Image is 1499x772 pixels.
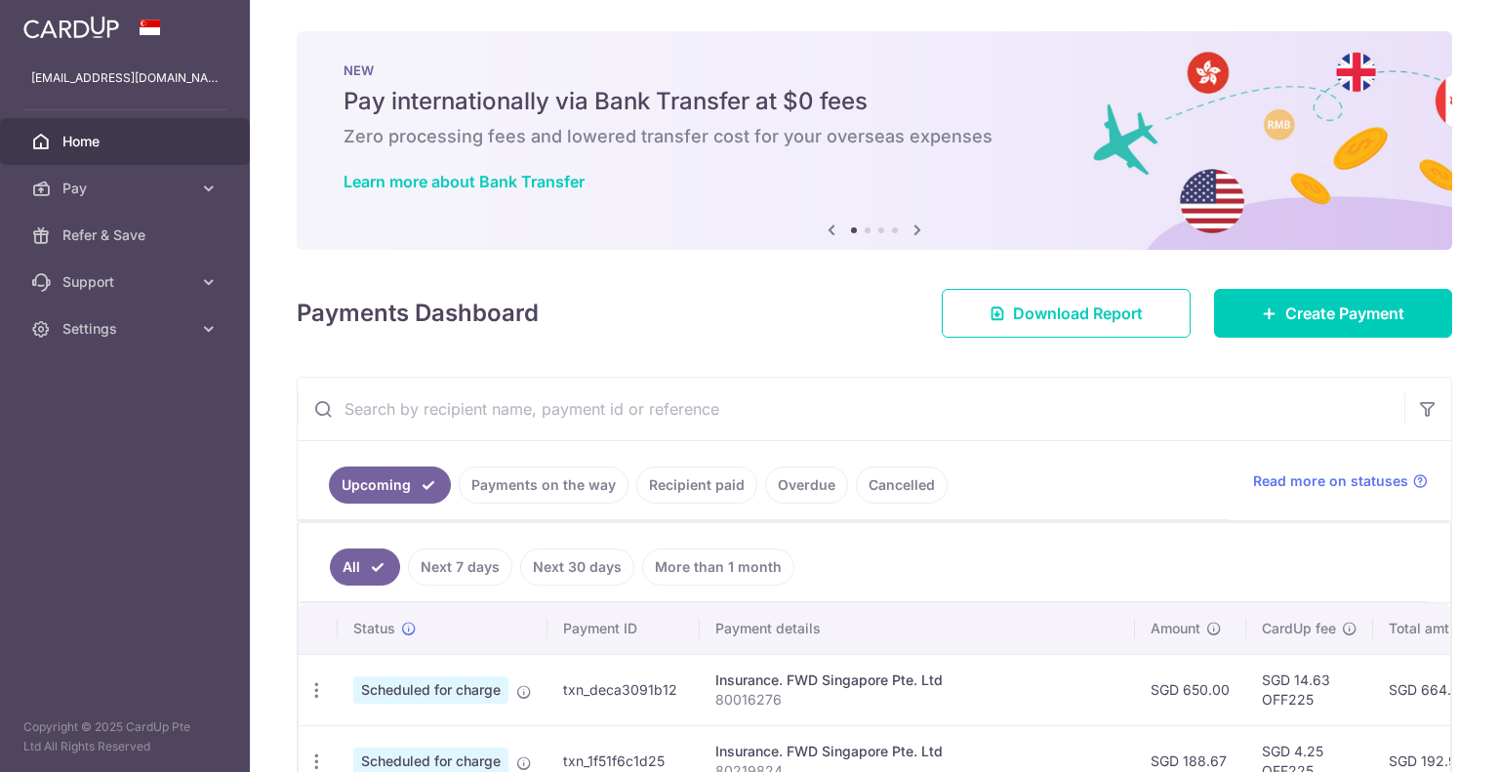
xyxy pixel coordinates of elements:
[715,690,1119,710] p: 80016276
[344,125,1405,148] h6: Zero processing fees and lowered transfer cost for your overseas expenses
[62,225,191,245] span: Refer & Save
[344,62,1405,78] p: NEW
[298,378,1404,440] input: Search by recipient name, payment id or reference
[547,603,700,654] th: Payment ID
[1285,302,1404,325] span: Create Payment
[31,68,219,88] p: [EMAIL_ADDRESS][DOMAIN_NAME]
[1389,619,1453,638] span: Total amt.
[353,676,508,704] span: Scheduled for charge
[765,467,848,504] a: Overdue
[856,467,948,504] a: Cancelled
[23,16,119,39] img: CardUp
[330,549,400,586] a: All
[942,289,1191,338] a: Download Report
[62,179,191,198] span: Pay
[1214,289,1452,338] a: Create Payment
[344,172,585,191] a: Learn more about Bank Transfer
[700,603,1135,654] th: Payment details
[62,272,191,292] span: Support
[547,654,700,725] td: txn_deca3091b12
[1135,654,1246,725] td: SGD 650.00
[1246,654,1373,725] td: SGD 14.63 OFF225
[520,549,634,586] a: Next 30 days
[353,619,395,638] span: Status
[344,86,1405,117] h5: Pay internationally via Bank Transfer at $0 fees
[636,467,757,504] a: Recipient paid
[408,549,512,586] a: Next 7 days
[297,296,539,331] h4: Payments Dashboard
[1151,619,1200,638] span: Amount
[1253,471,1428,491] a: Read more on statuses
[715,742,1119,761] div: Insurance. FWD Singapore Pte. Ltd
[1373,654,1490,725] td: SGD 664.63
[642,549,794,586] a: More than 1 month
[459,467,628,504] a: Payments on the way
[1262,619,1336,638] span: CardUp fee
[1253,471,1408,491] span: Read more on statuses
[715,670,1119,690] div: Insurance. FWD Singapore Pte. Ltd
[62,132,191,151] span: Home
[297,31,1452,250] img: Bank transfer banner
[1013,302,1143,325] span: Download Report
[62,319,191,339] span: Settings
[329,467,451,504] a: Upcoming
